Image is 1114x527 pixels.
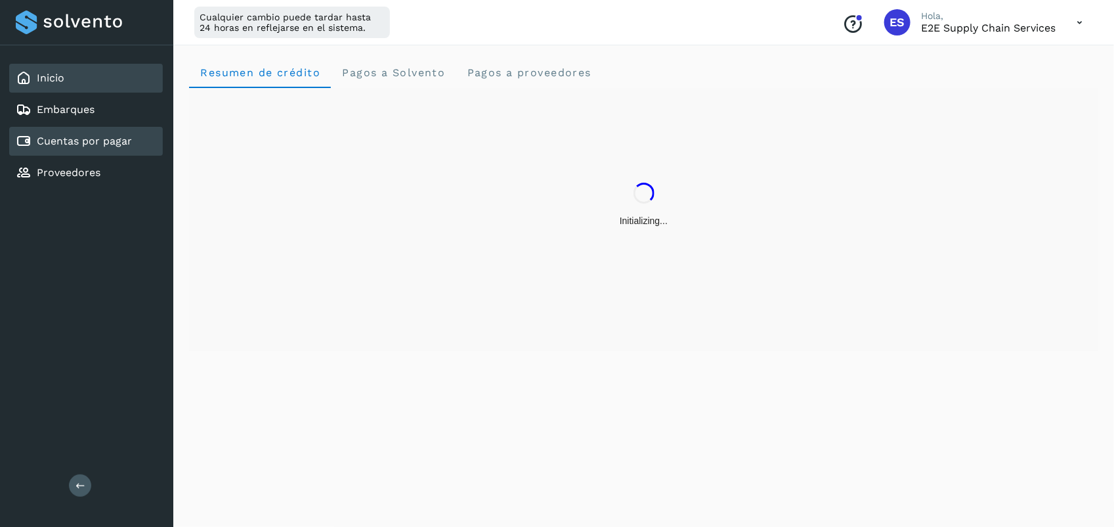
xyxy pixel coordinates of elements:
[921,22,1056,34] p: E2E Supply Chain Services
[37,72,64,84] a: Inicio
[466,66,591,79] span: Pagos a proveedores
[9,127,163,156] div: Cuentas por pagar
[200,66,320,79] span: Resumen de crédito
[37,135,132,147] a: Cuentas por pagar
[37,103,95,116] a: Embarques
[9,95,163,124] div: Embarques
[9,64,163,93] div: Inicio
[9,158,163,187] div: Proveedores
[341,66,445,79] span: Pagos a Solvento
[194,7,390,38] div: Cualquier cambio puede tardar hasta 24 horas en reflejarse en el sistema.
[37,166,100,179] a: Proveedores
[921,11,1056,22] p: Hola,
